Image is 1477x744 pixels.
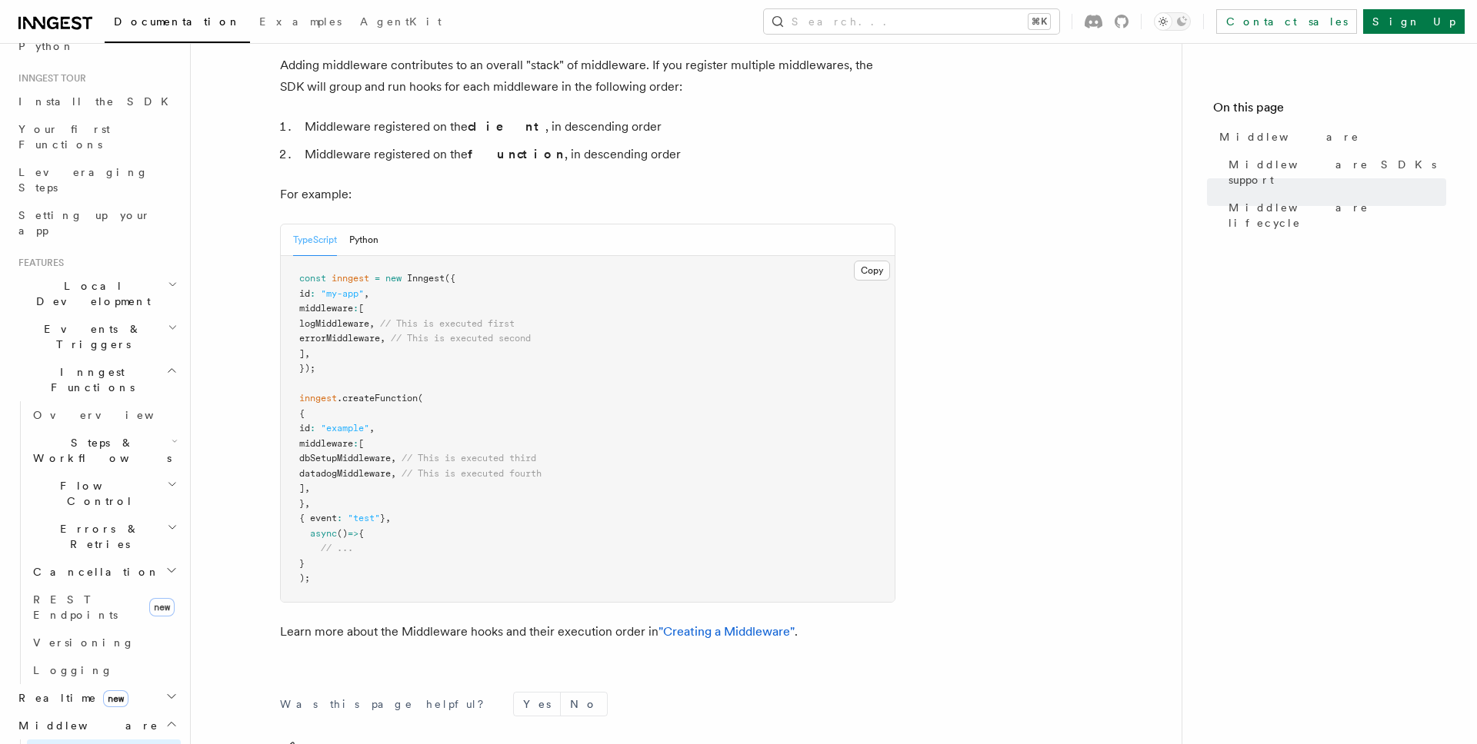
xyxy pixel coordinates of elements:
span: , [391,468,396,479]
span: Steps & Workflows [27,435,172,466]
div: Inngest Functions [12,401,181,684]
span: , [369,423,375,433]
span: // This is executed third [402,453,536,463]
span: errorMiddleware [299,333,380,344]
span: Events & Triggers [12,321,168,352]
span: ( [418,393,423,404]
span: ({ [445,273,455,284]
span: Examples [259,15,342,28]
button: Local Development [12,272,181,315]
a: Examples [250,5,351,42]
span: ] [299,483,305,493]
button: No [561,693,607,716]
button: Flow Control [27,472,181,515]
span: Setting up your app [18,209,151,237]
button: TypeScript [293,224,337,256]
a: Contact sales [1216,9,1357,34]
a: Your first Functions [12,115,181,158]
span: ] [299,348,305,359]
span: new [149,598,175,616]
span: Realtime [12,690,128,706]
span: Your first Functions [18,123,110,151]
span: datadogMiddleware [299,468,391,479]
span: : [353,303,358,314]
span: } [299,558,305,569]
span: // ... [321,543,353,553]
span: // This is executed first [380,318,515,329]
span: , [369,318,375,329]
span: id [299,423,310,433]
span: .createFunction [337,393,418,404]
button: Middleware [12,712,181,739]
a: Leveraging Steps [12,158,181,201]
h4: On this page [1213,98,1446,123]
button: Yes [514,693,560,716]
span: "test" [348,513,380,523]
p: Adding middleware contributes to an overall "stack" of middleware. If you register multiple middl... [280,55,895,98]
span: () [337,528,348,539]
span: AgentKit [360,15,442,28]
a: Versioning [27,629,181,656]
p: For example: [280,184,895,205]
span: Inngest [407,273,445,284]
span: { [299,408,305,419]
span: Local Development [12,278,168,309]
span: , [391,453,396,463]
span: } [299,498,305,509]
kbd: ⌘K [1029,14,1050,29]
p: Learn more about the Middleware hooks and their execution order in . [280,621,895,643]
span: , [305,498,310,509]
span: Middleware [1219,129,1359,144]
span: dbSetupMiddleware [299,453,391,463]
a: Middleware SDKs support [1222,151,1446,194]
button: Copy [854,261,890,281]
strong: function [468,147,565,161]
button: Events & Triggers [12,315,181,358]
span: => [348,528,358,539]
span: Install the SDK [18,95,178,108]
span: middleware [299,438,353,449]
span: Versioning [33,636,135,649]
span: inngest [299,393,337,404]
button: Python [349,224,378,256]
span: REST Endpoints [33,593,118,621]
span: , [364,288,369,299]
span: new [103,690,128,707]
span: Flow Control [27,478,167,509]
span: // This is executed second [391,333,531,344]
span: middleware [299,303,353,314]
span: , [305,483,310,493]
span: "example" [321,423,369,433]
span: [ [358,438,364,449]
button: Steps & Workflows [27,429,181,472]
span: , [385,513,391,523]
li: Middleware registered on the , in descending order [300,116,895,138]
a: REST Endpointsnew [27,586,181,629]
a: Overview [27,401,181,429]
a: Install the SDK [12,88,181,115]
span: : [310,423,315,433]
a: Setting up your app [12,201,181,244]
span: async [310,528,337,539]
button: Realtimenew [12,684,181,712]
span: Logging [33,664,113,676]
a: Documentation [105,5,250,43]
span: Cancellation [27,564,160,580]
button: Toggle dark mode [1154,12,1191,31]
span: Documentation [114,15,241,28]
span: : [337,513,342,523]
span: Inngest tour [12,72,86,85]
span: logMiddleware [299,318,369,329]
span: [ [358,303,364,314]
a: Sign Up [1363,9,1465,34]
span: Errors & Retries [27,521,167,552]
button: Search...⌘K [764,9,1059,34]
a: AgentKit [351,5,451,42]
a: Python [12,32,181,60]
span: Python [18,40,75,52]
a: Middleware [1213,123,1446,151]
span: Middleware SDKs support [1229,157,1446,188]
p: Was this page helpful? [280,696,495,712]
span: id [299,288,310,299]
span: const [299,273,326,284]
